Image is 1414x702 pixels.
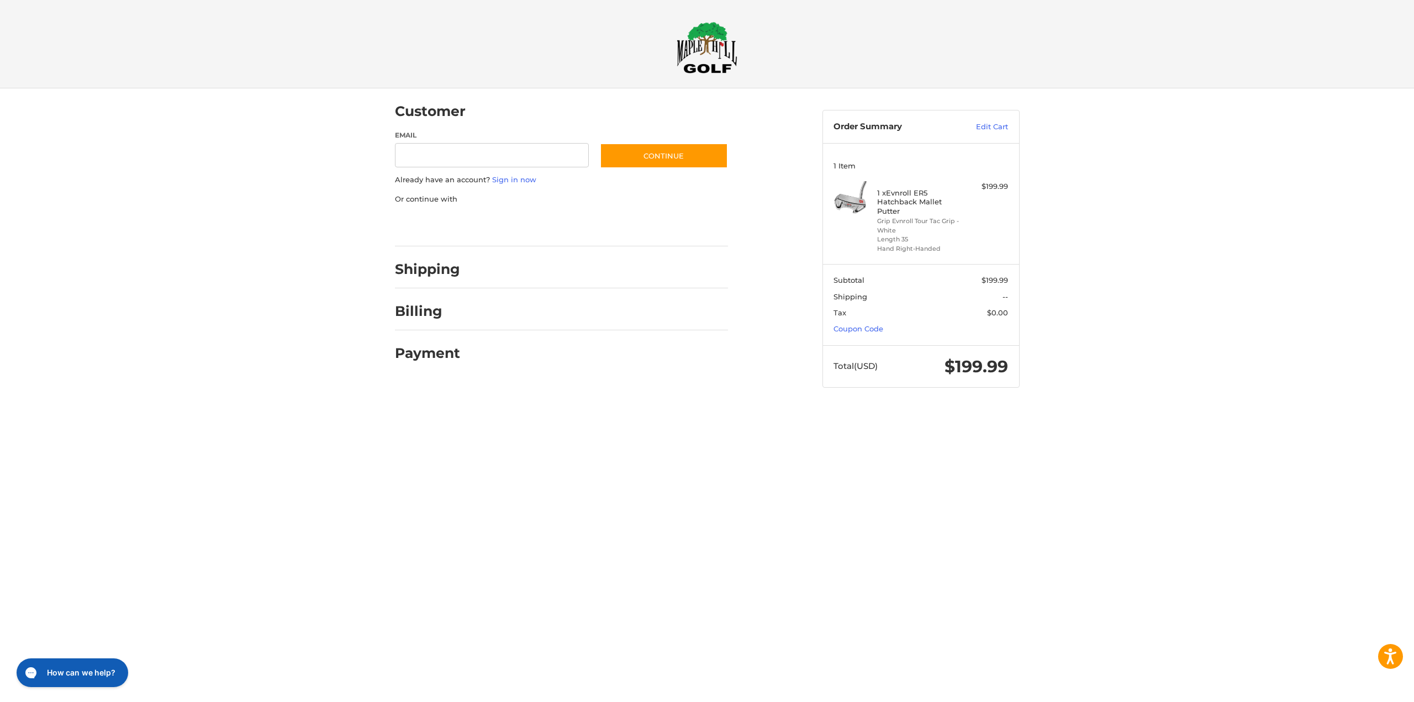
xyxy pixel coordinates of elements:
p: Or continue with [395,194,728,205]
a: Sign in now [492,175,536,184]
h2: Payment [395,345,460,362]
h3: Order Summary [833,122,952,133]
label: Email [395,130,589,140]
span: -- [1003,292,1008,301]
iframe: PayPal-paypal [391,215,474,235]
li: Grip Evnroll Tour Tac Grip - White [877,217,962,235]
h3: 1 Item [833,161,1008,170]
h2: Billing [395,303,460,320]
li: Hand Right-Handed [877,244,962,254]
span: $199.99 [945,356,1008,377]
span: Total (USD) [833,361,878,371]
li: Length 35 [877,235,962,244]
h4: 1 x Evnroll ER5 Hatchback Mallet Putter [877,188,962,215]
iframe: PayPal-venmo [578,215,661,235]
iframe: Gorgias live chat messenger [11,655,131,691]
span: $0.00 [987,308,1008,317]
img: Maple Hill Golf [677,22,737,73]
a: Coupon Code [833,324,883,333]
iframe: PayPal-paylater [485,215,568,235]
h2: Shipping [395,261,460,278]
span: $199.99 [982,276,1008,284]
button: Continue [600,143,728,168]
a: Edit Cart [952,122,1008,133]
span: Shipping [833,292,867,301]
h2: Customer [395,103,466,120]
p: Already have an account? [395,175,728,186]
span: Tax [833,308,846,317]
div: $199.99 [964,181,1008,192]
span: Subtotal [833,276,864,284]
